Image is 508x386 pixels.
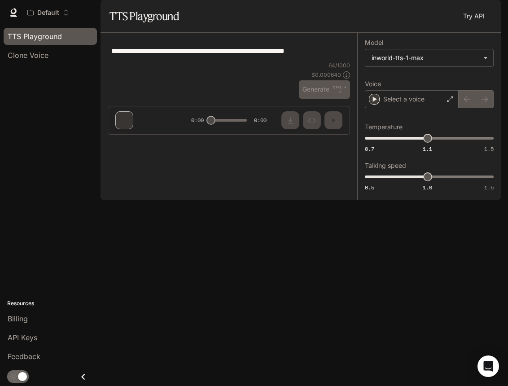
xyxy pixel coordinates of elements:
span: 1.1 [423,145,432,153]
span: 1.5 [484,145,494,153]
p: Talking speed [365,162,406,169]
p: 64 / 1000 [328,61,350,69]
div: inworld-tts-1-max [372,53,479,62]
p: Default [37,9,59,17]
div: Open Intercom Messenger [477,355,499,377]
h1: TTS Playground [109,7,179,25]
a: Try API [460,7,488,25]
span: 0.5 [365,184,374,191]
span: 1.5 [484,184,494,191]
button: Open workspace menu [23,4,73,22]
p: Select a voice [383,95,425,104]
div: inworld-tts-1-max [365,49,493,66]
span: 0.7 [365,145,374,153]
p: Voice [365,81,381,87]
span: 1.0 [423,184,432,191]
p: $ 0.000640 [311,71,341,79]
p: Model [365,39,383,46]
p: Temperature [365,124,403,130]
